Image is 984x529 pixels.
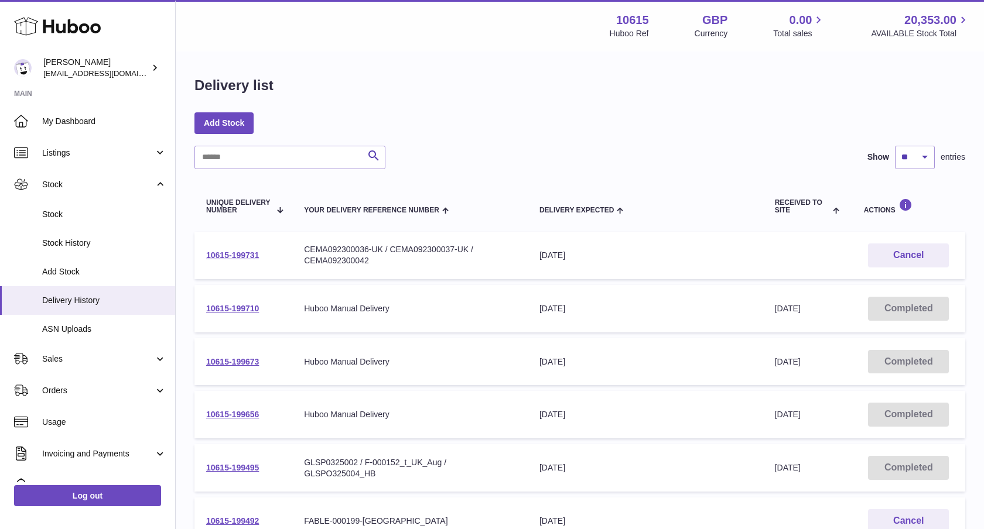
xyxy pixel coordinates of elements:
a: 10615-199731 [206,250,259,260]
div: CEMA092300036-UK / CEMA092300037-UK / CEMA092300042 [304,244,516,266]
span: Stock History [42,238,166,249]
h1: Delivery list [194,76,274,95]
span: Invoicing and Payments [42,448,154,459]
span: Delivery History [42,295,166,306]
a: 10615-199710 [206,304,259,313]
span: Cases [42,480,166,491]
div: Huboo Manual Delivery [304,409,516,420]
span: Orders [42,385,154,396]
div: [DATE] [539,516,751,527]
a: 10615-199656 [206,410,259,419]
span: Usage [42,417,166,428]
div: [DATE] [539,303,751,314]
span: Received to Site [775,199,831,214]
span: [DATE] [775,463,801,472]
div: Huboo Manual Delivery [304,356,516,367]
span: Sales [42,353,154,365]
span: [DATE] [775,304,801,313]
span: [DATE] [775,410,801,419]
a: 20,353.00 AVAILABLE Stock Total [871,12,970,39]
div: Currency [695,28,728,39]
div: Huboo Ref [610,28,649,39]
a: 0.00 Total sales [773,12,825,39]
span: Unique Delivery Number [206,199,271,214]
div: GLSP0325002 / F-000152_t_UK_Aug / GLSPO325004_HB [304,457,516,479]
a: 10615-199495 [206,463,259,472]
a: Add Stock [194,112,254,133]
div: [DATE] [539,250,751,261]
span: Delivery Expected [539,207,614,214]
span: [EMAIL_ADDRESS][DOMAIN_NAME] [43,68,172,78]
img: fulfillment@fable.com [14,59,32,77]
span: 0.00 [790,12,812,28]
span: Your Delivery Reference Number [304,207,439,214]
span: Listings [42,147,154,159]
span: ASN Uploads [42,324,166,335]
div: Actions [864,198,954,214]
div: FABLE-000199-[GEOGRAPHIC_DATA] [304,516,516,527]
strong: GBP [702,12,727,28]
span: My Dashboard [42,116,166,127]
label: Show [867,152,889,163]
span: Total sales [773,28,825,39]
a: 10615-199673 [206,357,259,366]
span: 20,353.00 [904,12,956,28]
span: [DATE] [775,357,801,366]
div: [DATE] [539,409,751,420]
strong: 10615 [616,12,649,28]
span: entries [941,152,965,163]
button: Cancel [868,243,949,267]
div: Huboo Manual Delivery [304,303,516,314]
span: Stock [42,179,154,190]
a: Log out [14,485,161,506]
a: 10615-199492 [206,516,259,525]
div: [PERSON_NAME] [43,57,149,79]
span: AVAILABLE Stock Total [871,28,970,39]
div: [DATE] [539,462,751,473]
div: [DATE] [539,356,751,367]
span: Stock [42,209,166,220]
span: Add Stock [42,266,166,277]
